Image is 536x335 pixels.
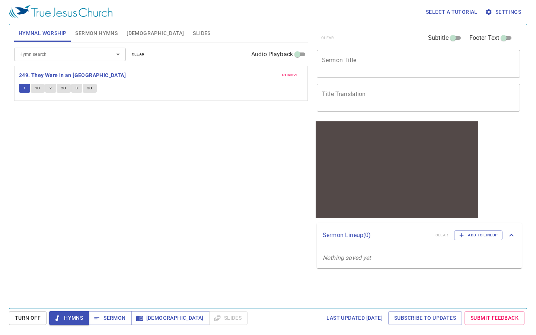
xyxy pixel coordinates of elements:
[45,84,56,93] button: 2
[15,313,41,323] span: Turn Off
[95,313,125,323] span: Sermon
[486,7,521,17] span: Settings
[75,29,118,38] span: Sermon Hymns
[470,313,519,323] span: Submit Feedback
[127,50,149,59] button: clear
[50,85,52,92] span: 2
[83,84,97,93] button: 3C
[9,311,47,325] button: Turn Off
[317,223,522,248] div: Sermon Lineup(0)clearAdd to Lineup
[19,71,126,80] b: 249. They Were in an [GEOGRAPHIC_DATA]
[55,313,83,323] span: Hymns
[278,71,303,80] button: remove
[326,313,383,323] span: Last updated [DATE]
[19,71,127,80] button: 249. They Were in an [GEOGRAPHIC_DATA]
[127,29,184,38] span: [DEMOGRAPHIC_DATA]
[49,311,89,325] button: Hymns
[282,72,299,79] span: remove
[469,33,500,42] span: Footer Text
[426,7,478,17] span: Select a tutorial
[89,311,131,325] button: Sermon
[323,254,371,261] i: Nothing saved yet
[71,84,82,93] button: 3
[394,313,456,323] span: Subscribe to Updates
[454,230,502,240] button: Add to Lineup
[251,50,293,59] span: Audio Playback
[132,51,145,58] span: clear
[423,5,481,19] button: Select a tutorial
[137,313,204,323] span: [DEMOGRAPHIC_DATA]
[193,29,210,38] span: Slides
[131,311,210,325] button: [DEMOGRAPHIC_DATA]
[484,5,524,19] button: Settings
[76,85,78,92] span: 3
[428,33,449,42] span: Subtitle
[459,232,498,239] span: Add to Lineup
[23,85,26,92] span: 1
[31,84,45,93] button: 1C
[35,85,40,92] span: 1C
[314,119,480,220] iframe: from-child
[19,29,67,38] span: Hymnal Worship
[113,49,123,60] button: Open
[57,84,71,93] button: 2C
[323,231,430,240] p: Sermon Lineup ( 0 )
[87,85,92,92] span: 3C
[465,311,524,325] a: Submit Feedback
[19,84,30,93] button: 1
[61,85,66,92] span: 2C
[9,5,112,19] img: True Jesus Church
[388,311,462,325] a: Subscribe to Updates
[323,311,386,325] a: Last updated [DATE]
